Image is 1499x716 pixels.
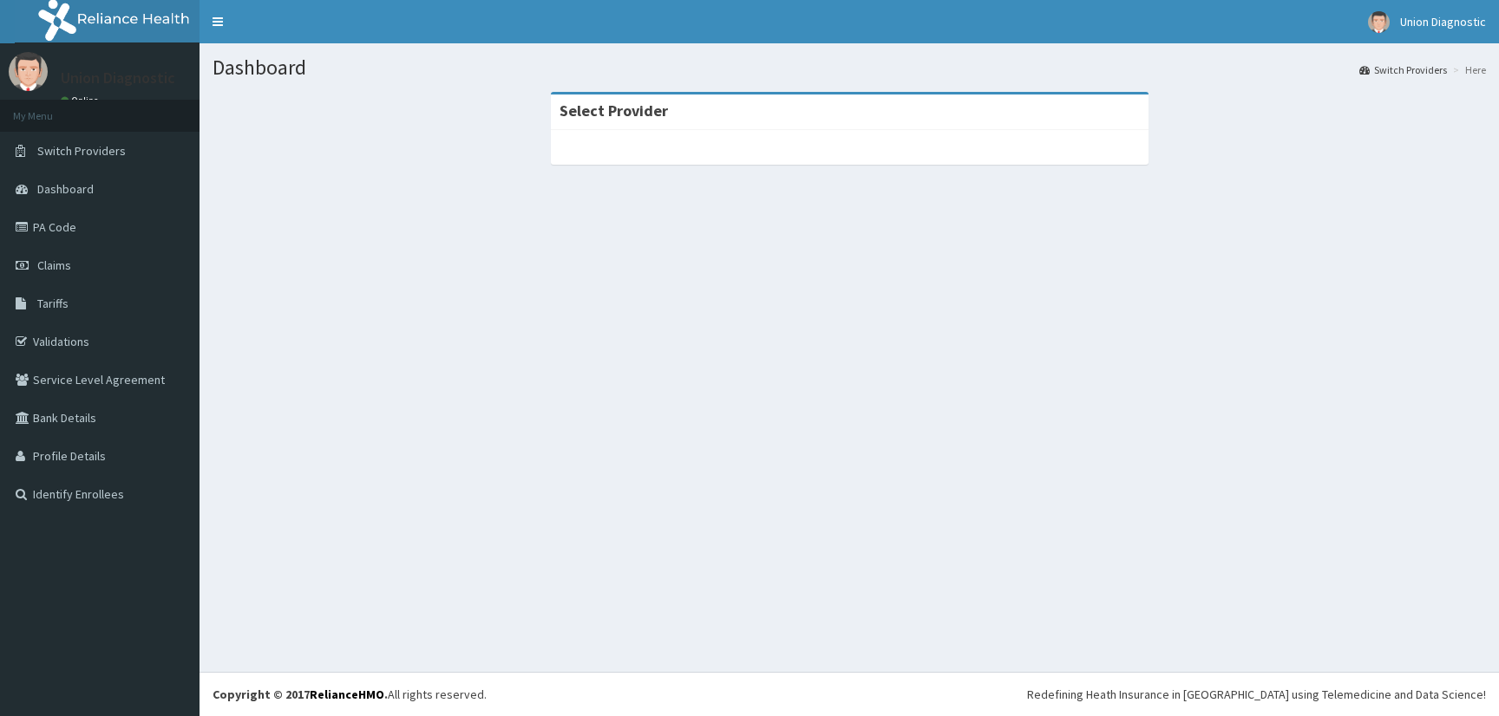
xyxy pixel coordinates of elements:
[560,101,668,120] strong: Select Provider
[37,296,69,311] span: Tariffs
[37,181,94,197] span: Dashboard
[1449,62,1486,77] li: Here
[310,687,384,702] a: RelianceHMO
[1368,11,1390,33] img: User Image
[61,94,102,107] a: Online
[37,143,126,159] span: Switch Providers
[213,56,1486,79] h1: Dashboard
[61,70,175,86] p: Union Diagnostic
[9,52,48,91] img: User Image
[1027,686,1486,703] div: Redefining Heath Insurance in [GEOGRAPHIC_DATA] using Telemedicine and Data Science!
[37,257,71,273] span: Claims
[1400,14,1486,29] span: Union Diagnostic
[1359,62,1447,77] a: Switch Providers
[213,687,388,702] strong: Copyright © 2017 .
[200,672,1499,716] footer: All rights reserved.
